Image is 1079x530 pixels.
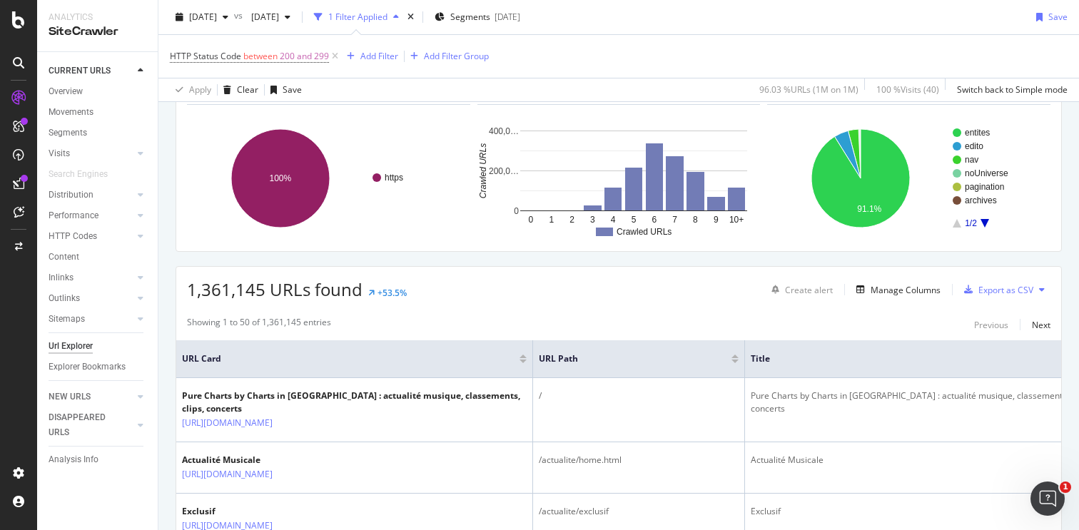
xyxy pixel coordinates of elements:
a: Performance [49,208,133,223]
div: [DATE] [495,11,520,23]
text: 8 [693,215,698,225]
text: 1/2 [965,218,977,228]
a: DISAPPEARED URLS [49,410,133,440]
button: Switch back to Simple mode [951,78,1068,101]
text: 91.1% [858,204,882,214]
text: archives [965,195,997,205]
button: 1 Filter Applied [308,6,405,29]
div: DISAPPEARED URLS [49,410,121,440]
button: Save [1030,6,1068,29]
div: Segments [49,126,87,141]
div: +53.5% [378,287,407,299]
text: nav [965,155,978,165]
div: Movements [49,105,93,120]
text: 7 [672,215,677,225]
text: 4 [610,215,615,225]
span: 2025 Jul. 13th [245,11,279,23]
div: /actualite/exclusif [539,505,739,518]
a: CURRENT URLS [49,63,133,78]
a: Sitemaps [49,312,133,327]
div: Inlinks [49,270,74,285]
button: Previous [974,316,1008,333]
div: times [405,10,417,24]
div: Actualité Musicale [182,454,319,467]
div: Analysis Info [49,452,98,467]
div: Manage Columns [871,284,941,296]
svg: A chart. [767,116,1050,240]
a: Overview [49,84,148,99]
span: 1,361,145 URLs found [187,277,363,301]
a: NEW URLS [49,389,133,404]
text: 5 [631,215,636,225]
button: Clear [218,78,258,101]
iframe: Intercom live chat [1030,481,1065,516]
button: Create alert [766,278,833,301]
div: 96.03 % URLs ( 1M on 1M ) [759,83,858,96]
text: 200,0… [489,166,519,176]
button: Next [1032,316,1050,333]
div: Clear [237,83,258,96]
a: Inlinks [49,270,133,285]
a: Movements [49,105,148,120]
div: Previous [974,319,1008,331]
div: Export as CSV [978,284,1033,296]
a: Outlinks [49,291,133,306]
div: Showing 1 to 50 of 1,361,145 entries [187,316,331,333]
text: pagination [965,182,1004,192]
div: /actualite/home.html [539,454,739,467]
button: Add Filter [341,48,398,65]
div: Explorer Bookmarks [49,360,126,374]
a: HTTP Codes [49,229,133,244]
div: Apply [189,83,211,96]
div: Save [283,83,302,96]
div: Exclusif [182,505,319,518]
div: Overview [49,84,83,99]
a: [URL][DOMAIN_NAME] [182,467,273,481]
div: HTTP Codes [49,229,97,244]
div: SiteCrawler [49,24,146,40]
button: Apply [170,78,211,101]
a: Explorer Bookmarks [49,360,148,374]
div: Sitemaps [49,312,85,327]
text: 400,0… [489,126,519,136]
span: HTTP Status Code [170,50,241,62]
div: / [539,389,739,402]
div: Url Explorer [49,339,93,354]
div: Add Filter Group [424,50,489,62]
div: 1 Filter Applied [328,11,387,23]
div: Add Filter [360,50,398,62]
div: Next [1032,319,1050,331]
svg: A chart. [477,116,761,240]
text: 100% [270,173,292,183]
div: Performance [49,208,98,223]
text: 0 [514,206,519,216]
button: Segments[DATE] [429,6,526,29]
span: between [243,50,278,62]
span: Title [751,352,1067,365]
span: Segments [450,11,490,23]
text: https [385,173,403,183]
div: Switch back to Simple mode [957,83,1068,96]
button: Add Filter Group [405,48,489,65]
a: Distribution [49,188,133,203]
a: Analysis Info [49,452,148,467]
div: Pure Charts by Charts in [GEOGRAPHIC_DATA] : actualité musique, classements, clips, concerts [182,389,527,415]
span: URL Card [182,352,516,365]
button: Save [265,78,302,101]
text: edito [965,141,983,151]
a: Visits [49,146,133,161]
span: 1 [1060,481,1071,493]
text: noUniverse [965,168,1008,178]
span: vs [234,9,245,21]
div: Distribution [49,188,93,203]
text: Crawled URLs [478,143,488,198]
div: Visits [49,146,70,161]
text: 0 [528,215,533,225]
text: 6 [652,215,657,225]
a: Segments [49,126,148,141]
div: Save [1048,11,1068,23]
span: 200 and 299 [280,46,329,66]
div: Search Engines [49,167,108,182]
